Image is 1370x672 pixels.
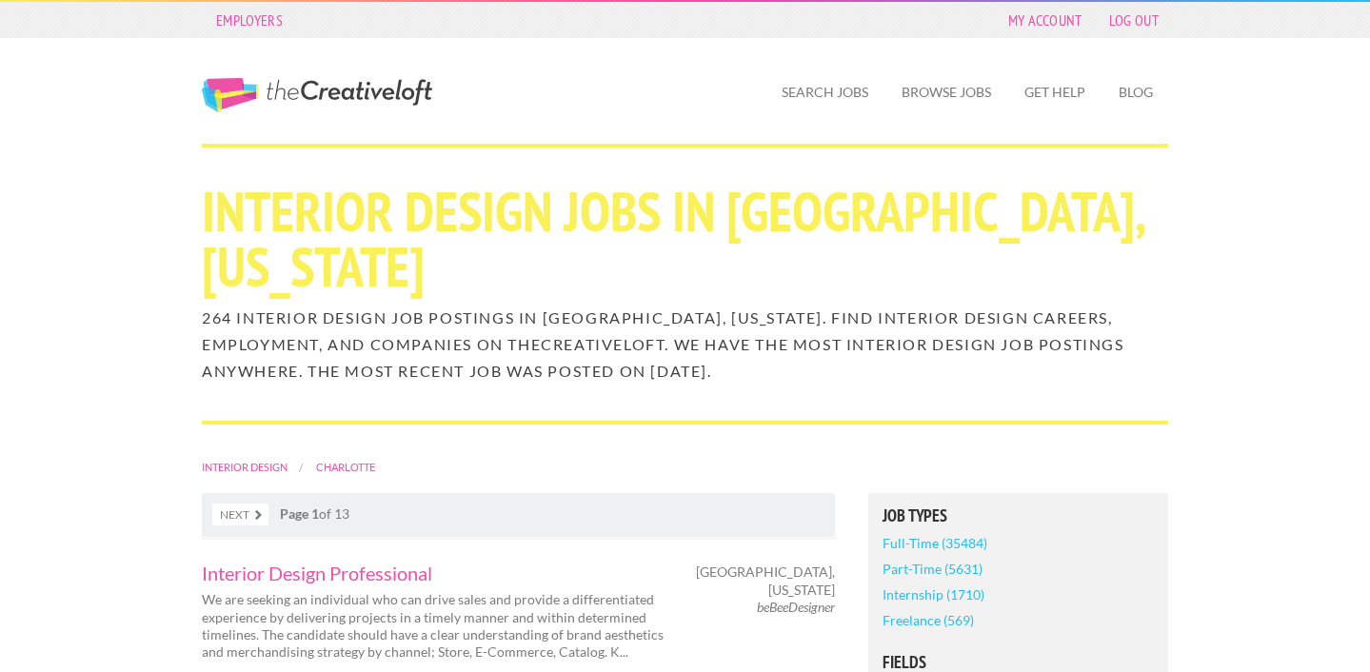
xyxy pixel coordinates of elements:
[883,582,984,607] a: Internship (1710)
[766,70,884,114] a: Search Jobs
[202,184,1168,294] h1: Interior Design Jobs in [GEOGRAPHIC_DATA], [US_STATE]
[212,504,268,525] a: Next
[886,70,1006,114] a: Browse Jobs
[999,7,1092,33] a: My Account
[202,305,1168,385] h2: 264 Interior Design job postings in [GEOGRAPHIC_DATA], [US_STATE]. Find Interior Design careers, ...
[1009,70,1101,114] a: Get Help
[1100,7,1168,33] a: Log Out
[202,493,835,537] nav: of 13
[207,7,292,33] a: Employers
[883,507,1154,524] h5: Job Types
[757,599,835,615] em: beBeeDesigner
[696,563,835,598] span: [GEOGRAPHIC_DATA], [US_STATE]
[883,556,983,582] a: Part-Time (5631)
[1103,70,1168,114] a: Blog
[202,78,432,112] a: The Creative Loft
[202,563,668,583] a: Interior Design Professional
[202,461,288,473] a: Interior Design
[280,505,319,522] strong: Page 1
[883,607,974,633] a: Freelance (569)
[883,530,987,556] a: Full-Time (35484)
[883,654,1154,671] h5: Fields
[316,461,375,473] a: Charlotte
[202,591,668,661] p: We are seeking an individual who can drive sales and provide a differentiated experience by deliv...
